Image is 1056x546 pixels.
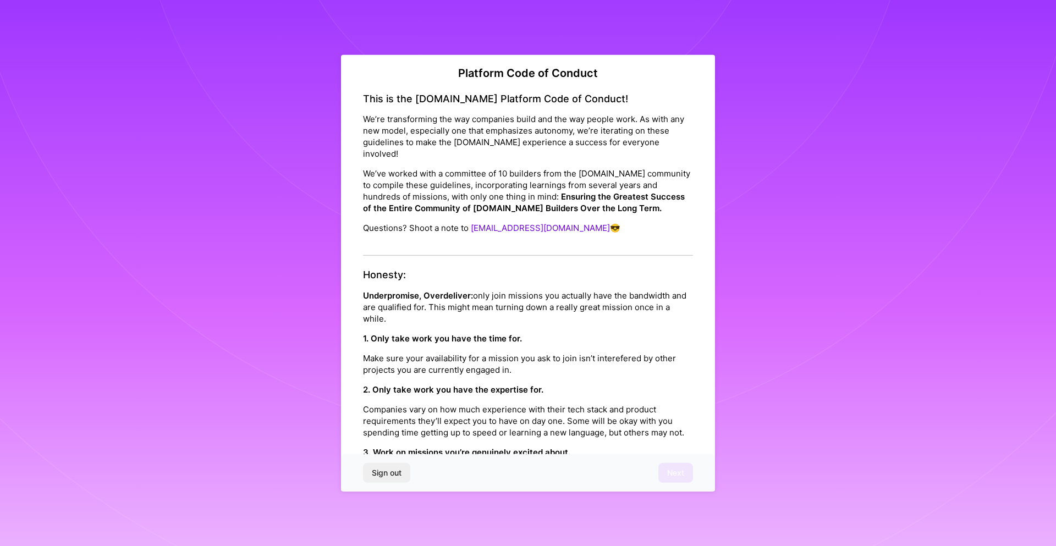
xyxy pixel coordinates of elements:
[363,290,473,300] strong: Underpromise, Overdeliver:
[363,92,693,104] h4: This is the [DOMAIN_NAME] Platform Code of Conduct!
[363,352,693,375] p: Make sure your availability for a mission you ask to join isn’t interefered by other projects you...
[363,384,543,394] strong: 2. Only take work you have the expertise for.
[372,467,402,478] span: Sign out
[363,446,570,457] strong: 3. Work on missions you’re genuinely excited about.
[363,191,685,213] strong: Ensuring the Greatest Success of the Entire Community of [DOMAIN_NAME] Builders Over the Long Term.
[363,222,693,234] p: Questions? Shoot a note to 😎
[363,333,522,343] strong: 1. Only take work you have the time for.
[471,223,610,233] a: [EMAIL_ADDRESS][DOMAIN_NAME]
[363,66,693,79] h2: Platform Code of Conduct
[363,113,693,159] p: We’re transforming the way companies build and the way people work. As with any new model, especi...
[363,269,693,281] h4: Honesty:
[363,168,693,214] p: We’ve worked with a committee of 10 builders from the [DOMAIN_NAME] community to compile these gu...
[363,403,693,438] p: Companies vary on how much experience with their tech stack and product requirements they’ll expe...
[363,289,693,324] p: only join missions you actually have the bandwidth and are qualified for. This might mean turning...
[363,463,410,483] button: Sign out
